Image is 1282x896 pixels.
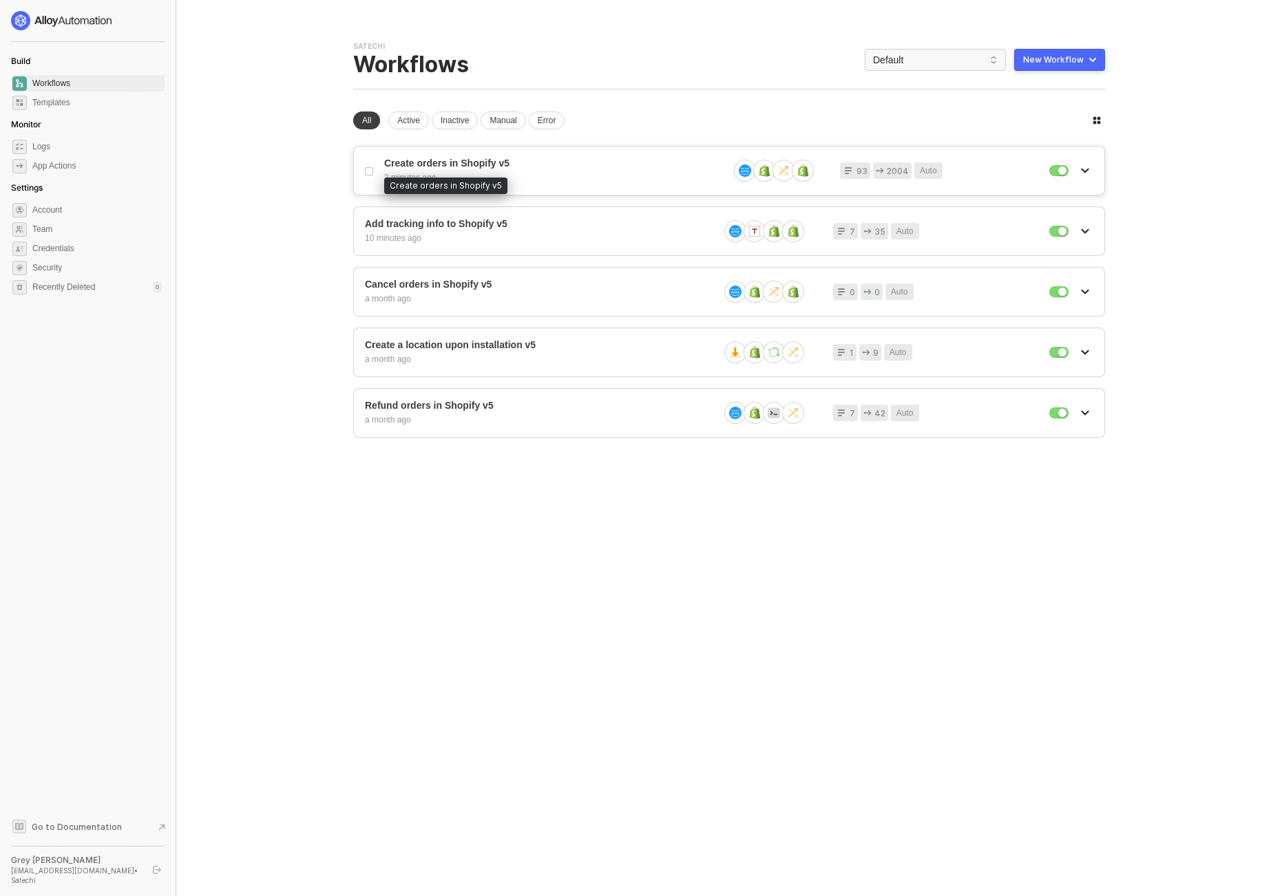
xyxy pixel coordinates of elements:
div: Workflows [353,52,469,78]
span: icon-app-actions [863,409,872,417]
img: icon [768,407,780,419]
div: Satechi [353,41,385,52]
span: 1 [850,346,854,359]
span: 2004 [887,164,909,178]
span: 0 [874,286,880,299]
span: marketplace [12,96,27,110]
span: icon-arrow-down [1081,409,1089,417]
span: document-arrow [155,820,169,834]
img: icon [768,346,780,359]
span: Build [11,56,30,66]
span: credentials [12,242,27,256]
div: a month ago [365,293,708,305]
img: icon [787,286,799,298]
div: 10 minutes ago [365,233,708,244]
span: team [12,222,27,237]
span: 0 [850,286,855,299]
img: icon [748,407,761,419]
div: App Actions [32,160,76,172]
span: 93 [857,164,868,178]
span: 9 [873,346,879,359]
a: logo [11,11,165,30]
span: Account [32,202,162,218]
img: icon [729,346,742,359]
span: Auto [891,286,908,299]
span: Recently Deleted [32,281,95,293]
div: 0 [153,281,162,292]
span: logout [153,866,161,874]
img: icon [768,286,780,298]
div: Grey [PERSON_NAME] [11,855,140,866]
span: settings [12,203,27,217]
div: Active [388,111,429,129]
div: [EMAIL_ADDRESS][DOMAIN_NAME] • Satechi [11,866,140,885]
div: 2 minutes ago [384,172,717,184]
span: Settings [11,182,43,193]
img: icon [787,225,799,237]
div: Manual [481,111,525,129]
span: dashboard [12,76,27,91]
span: documentation [12,820,26,833]
span: settings [12,280,27,295]
span: icon-arrow-down [1081,167,1089,175]
span: icon-app-actions [862,348,870,356]
img: icon [748,225,761,237]
img: icon [729,407,742,419]
span: 35 [874,225,885,238]
span: security [12,261,27,275]
div: Error [529,111,565,129]
span: icon-app-actions [863,227,872,235]
span: icon-app-actions [876,167,884,175]
span: Security [32,259,162,276]
span: icon-app-actions [863,288,872,296]
span: Cancel orders in Shopify v5 [365,279,708,290]
span: Credentials [32,240,162,257]
span: Go to Documentation [32,821,122,833]
span: Create orders in Shopify v5 [384,158,717,169]
div: a month ago [365,354,708,365]
img: icon [729,225,742,237]
span: 7 [850,225,855,238]
span: 7 [850,407,855,420]
img: icon [739,164,751,177]
span: icon-arrow-down [1081,227,1089,235]
a: Knowledge Base [11,818,165,835]
img: icon [729,286,742,298]
span: Create a location upon installation v5 [365,339,708,351]
img: icon [748,346,761,359]
div: New Workflow [1023,54,1084,65]
button: New Workflow [1014,49,1105,71]
div: Inactive [432,111,478,129]
span: Add tracking info to Shopify v5 [365,218,708,230]
span: Refund orders in Shopify v5 [365,400,708,412]
img: icon [748,286,761,298]
span: icon-app-actions [12,159,27,173]
span: icon-arrow-down [1081,288,1089,296]
span: 42 [874,407,885,420]
div: Create orders in Shopify v5 [384,178,507,194]
span: Auto [896,225,914,238]
img: icon [758,164,770,177]
img: icon [787,346,799,359]
img: icon [797,164,809,177]
span: Workflows [32,75,162,92]
img: logo [11,11,113,30]
span: Auto [896,407,914,420]
span: Auto [920,164,937,178]
div: a month ago [365,414,708,426]
span: Team [32,221,162,237]
span: icon-arrow-down [1081,348,1089,356]
img: icon [768,225,780,237]
span: Templates [32,94,162,111]
span: Monitor [11,119,41,129]
div: All [353,111,380,129]
img: icon [787,407,799,419]
span: Auto [890,346,907,359]
span: icon-logs [12,140,27,154]
span: Default [873,50,998,70]
img: icon [777,164,790,177]
span: Logs [32,138,162,155]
